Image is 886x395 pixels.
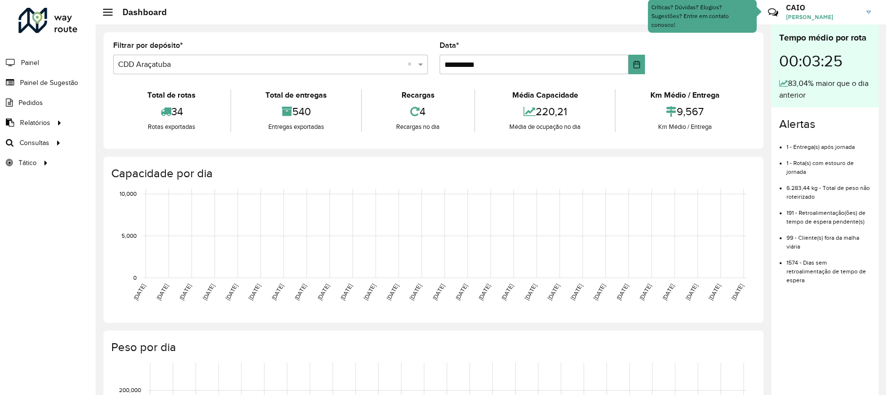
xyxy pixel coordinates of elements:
[293,283,307,301] text: [DATE]
[362,283,377,301] text: [DATE]
[364,89,472,101] div: Recargas
[113,40,183,51] label: Filtrar por depósito
[786,13,859,21] span: [PERSON_NAME]
[524,283,538,301] text: [DATE]
[478,101,613,122] div: 220,21
[431,283,445,301] text: [DATE]
[407,59,416,70] span: Clear all
[618,101,751,122] div: 9,567
[19,98,43,108] span: Pedidos
[132,283,146,301] text: [DATE]
[385,283,400,301] text: [DATE]
[364,101,472,122] div: 4
[111,340,754,354] h4: Peso por dia
[661,283,675,301] text: [DATE]
[408,283,423,301] text: [DATE]
[119,387,141,394] text: 200,000
[684,283,698,301] text: [DATE]
[316,283,330,301] text: [DATE]
[592,283,606,301] text: [DATE]
[20,118,50,128] span: Relatórios
[20,78,78,88] span: Painel de Sugestão
[707,283,722,301] text: [DATE]
[234,89,359,101] div: Total de entregas
[478,89,613,101] div: Média Capacidade
[618,89,751,101] div: Km Médio / Entrega
[763,2,784,23] a: Contato Rápido
[478,122,613,132] div: Média de ocupação no dia
[234,122,359,132] div: Entregas exportadas
[454,283,468,301] text: [DATE]
[786,176,871,201] li: 6.283,44 kg - Total de peso não roteirizado
[779,44,871,78] div: 00:03:25
[116,89,228,101] div: Total de rotas
[155,283,169,301] text: [DATE]
[779,117,871,131] h4: Alertas
[500,283,514,301] text: [DATE]
[113,7,167,18] h2: Dashboard
[615,283,629,301] text: [DATE]
[569,283,584,301] text: [DATE]
[111,166,754,181] h4: Capacidade por dia
[477,283,491,301] text: [DATE]
[120,190,137,197] text: 10,000
[133,274,137,281] text: 0
[779,78,871,101] div: 83,04% maior que o dia anterior
[638,283,652,301] text: [DATE]
[786,3,859,12] h3: CAIO
[270,283,284,301] text: [DATE]
[786,135,871,151] li: 1 - Entrega(s) após jornada
[786,151,871,176] li: 1 - Rota(s) com estouro de jornada
[730,283,745,301] text: [DATE]
[21,58,39,68] span: Painel
[440,40,459,51] label: Data
[116,101,228,122] div: 34
[20,138,49,148] span: Consultas
[121,232,137,239] text: 5,000
[201,283,216,301] text: [DATE]
[19,158,37,168] span: Tático
[786,201,871,226] li: 191 - Retroalimentação(ões) de tempo de espera pendente(s)
[786,251,871,285] li: 1574 - Dias sem retroalimentação de tempo de espera
[339,283,353,301] text: [DATE]
[546,283,561,301] text: [DATE]
[224,283,239,301] text: [DATE]
[247,283,262,301] text: [DATE]
[178,283,192,301] text: [DATE]
[234,101,359,122] div: 540
[628,55,645,74] button: Choose Date
[116,122,228,132] div: Rotas exportadas
[786,226,871,251] li: 99 - Cliente(s) fora da malha viária
[779,31,871,44] div: Tempo médio por rota
[364,122,472,132] div: Recargas no dia
[618,122,751,132] div: Km Médio / Entrega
